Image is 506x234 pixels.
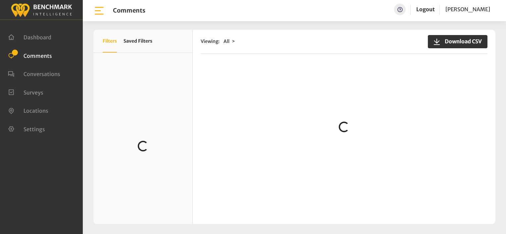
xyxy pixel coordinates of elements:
button: Download CSV [428,35,487,48]
span: Settings [24,126,45,132]
a: Settings [8,125,45,132]
span: Locations [24,107,48,114]
a: Logout [416,6,435,13]
span: Viewing: [201,38,220,45]
a: Comments [8,52,52,58]
a: Locations [8,107,48,113]
a: Surveys [8,89,43,95]
img: bar [93,5,105,17]
img: benchmark [11,2,72,18]
span: All [224,38,229,44]
a: Dashboard [8,33,51,40]
span: Download CSV [441,37,482,45]
a: Logout [416,4,435,15]
span: Dashboard [24,34,51,41]
h1: Comments [113,7,145,14]
button: Saved Filters [124,30,152,53]
span: Comments [24,52,52,59]
span: Conversations [24,71,60,77]
a: Conversations [8,70,60,77]
span: [PERSON_NAME] [445,6,490,13]
button: Filters [103,30,117,53]
a: [PERSON_NAME] [445,4,490,15]
span: Surveys [24,89,43,96]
